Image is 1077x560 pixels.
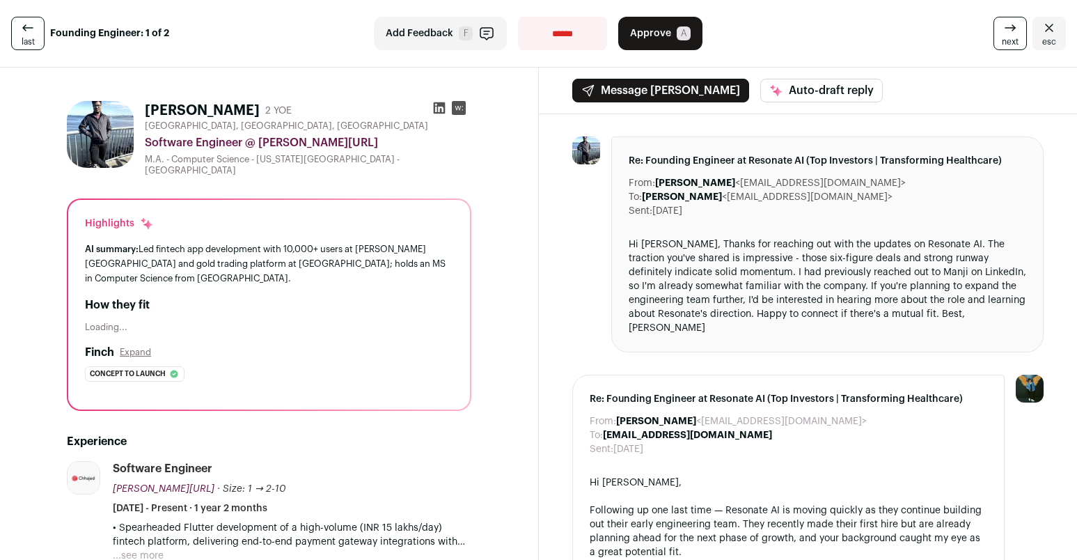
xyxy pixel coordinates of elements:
dd: <[EMAIL_ADDRESS][DOMAIN_NAME]> [642,190,893,204]
dt: Sent: [629,204,652,218]
span: [DATE] - Present · 1 year 2 months [113,501,267,515]
div: Following up one last time — Resonate AI is moving quickly as they continue building out their ea... [590,504,988,559]
a: Close [1032,17,1066,50]
dt: From: [590,414,616,428]
p: • Spearheaded Flutter development of a high-volume (INR 15 lakhs/day) fintech platform, deliverin... [113,521,471,549]
span: Re: Founding Engineer at Resonate AI (Top Investors | Transforming Healthcare) [629,154,1027,168]
dd: <[EMAIL_ADDRESS][DOMAIN_NAME]> [655,176,906,190]
div: Loading... [85,322,453,333]
dt: To: [590,428,603,442]
b: [PERSON_NAME] [655,178,735,188]
div: Hi [PERSON_NAME], [590,476,988,490]
a: last [11,17,45,50]
span: [GEOGRAPHIC_DATA], [GEOGRAPHIC_DATA], [GEOGRAPHIC_DATA] [145,120,428,132]
div: Hi [PERSON_NAME], Thanks for reaching out with the updates on Resonate AI. The traction you've sh... [629,238,1027,335]
b: [PERSON_NAME] [642,192,722,202]
span: F [459,26,473,40]
span: Re: Founding Engineer at Resonate AI (Top Investors | Transforming Healthcare) [590,392,988,406]
div: M.A. - Computer Science - [US_STATE][GEOGRAPHIC_DATA] - [GEOGRAPHIC_DATA] [145,154,471,176]
div: Led fintech app development with 10,000+ users at [PERSON_NAME][GEOGRAPHIC_DATA] and gold trading... [85,242,453,286]
img: 4e65849e336a6fe821cec45a0ca81c96c160da3d9b853e9b801c6075f1858fe4 [67,101,134,168]
h2: Finch [85,344,114,361]
button: Auto-draft reply [760,79,883,102]
span: AI summary: [85,244,139,254]
span: esc [1042,36,1056,47]
img: 3539d6cd662d017d817b0aff4596aacd0dc43900994a6557021ef5cb76670bdd.jpg [68,462,100,494]
span: Approve [630,26,671,40]
h2: How they fit [85,297,453,313]
button: Add Feedback F [374,17,507,50]
img: 4e65849e336a6fe821cec45a0ca81c96c160da3d9b853e9b801c6075f1858fe4 [572,137,600,164]
button: Expand [120,347,151,358]
a: next [993,17,1027,50]
h1: [PERSON_NAME] [145,101,260,120]
h2: Experience [67,433,471,450]
dd: [DATE] [652,204,682,218]
span: A [677,26,691,40]
img: 12031951-medium_jpg [1016,375,1044,403]
div: Software Engineer [113,461,212,476]
span: [PERSON_NAME][URL] [113,484,214,494]
button: Approve A [618,17,702,50]
span: · Size: 1 → 2-10 [217,484,286,494]
span: next [1002,36,1019,47]
dt: From: [629,176,655,190]
span: Concept to launch [90,367,166,381]
dt: To: [629,190,642,204]
dd: <[EMAIL_ADDRESS][DOMAIN_NAME]> [616,414,867,428]
div: Software Engineer @ [PERSON_NAME][URL] [145,134,471,151]
div: 2 YOE [265,104,292,118]
dd: [DATE] [613,442,643,456]
b: [EMAIL_ADDRESS][DOMAIN_NAME] [603,430,772,440]
dt: Sent: [590,442,613,456]
b: [PERSON_NAME] [616,417,696,426]
button: Message [PERSON_NAME] [572,79,749,102]
div: Highlights [85,217,154,231]
span: last [22,36,35,47]
strong: Founding Engineer: 1 of 2 [50,26,169,40]
span: Add Feedback [386,26,453,40]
